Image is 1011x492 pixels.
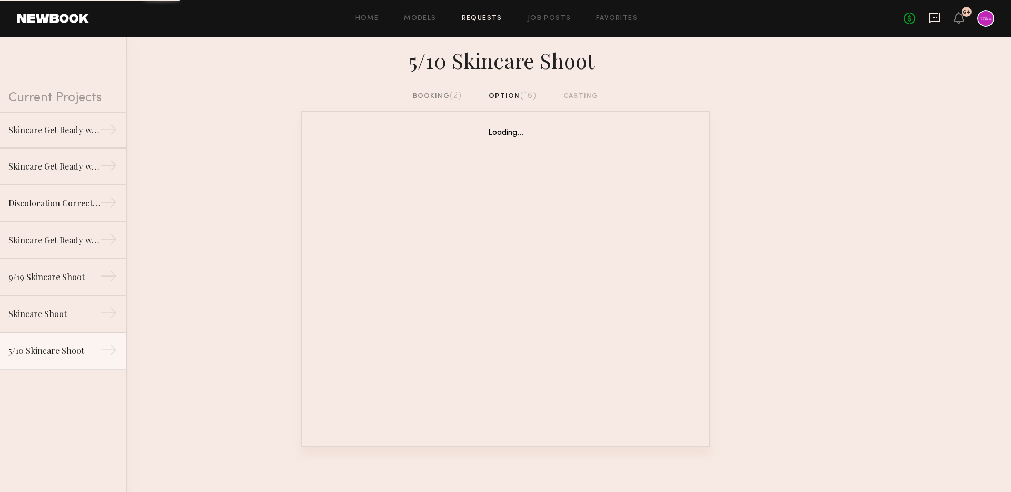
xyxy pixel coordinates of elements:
[8,160,100,173] div: Skincare Get Ready with Me Video (Eye Gel)
[100,268,117,289] div: →
[301,45,710,74] div: 5/10 Skincare Shoot
[450,92,462,100] span: (2)
[963,9,970,15] div: 64
[413,91,462,102] div: booking
[100,341,117,362] div: →
[100,157,117,178] div: →
[8,234,100,247] div: Skincare Get Ready with Me Video
[8,197,100,210] div: Discoloration Correcting Serum GRWM Video
[596,15,638,22] a: Favorites
[8,124,100,136] div: Skincare Get Ready with Me Video (Body Treatment)
[8,271,100,283] div: 9/19 Skincare Shoot
[100,121,117,142] div: →
[8,345,100,357] div: 5/10 Skincare Shoot
[404,15,436,22] a: Models
[100,304,117,326] div: →
[355,15,379,22] a: Home
[323,129,688,137] div: Loading...
[462,15,502,22] a: Requests
[8,308,100,320] div: Skincare Shoot
[528,15,571,22] a: Job Posts
[100,231,117,252] div: →
[100,194,117,215] div: →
